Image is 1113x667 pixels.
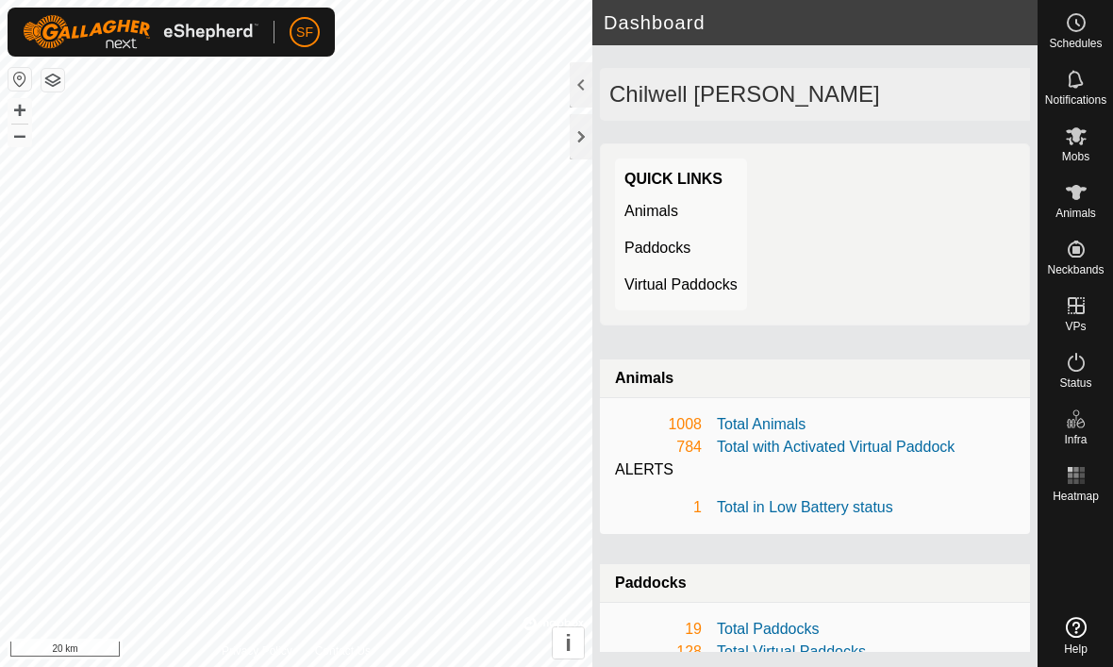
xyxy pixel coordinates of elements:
[1064,434,1087,445] span: Infra
[624,276,738,292] a: Virtual Paddocks
[624,240,690,256] a: Paddocks
[604,11,1038,34] h2: Dashboard
[296,23,313,42] span: SF
[717,643,866,659] a: Total Virtual Paddocks
[1053,491,1099,502] span: Heatmap
[1062,151,1089,162] span: Mobs
[615,370,673,386] strong: Animals
[1045,94,1106,106] span: Notifications
[615,641,702,663] div: 128
[615,459,1015,481] div: ALERTS
[615,618,702,641] div: 19
[717,416,806,432] a: Total Animals
[615,436,702,459] div: 784
[553,627,584,659] button: i
[600,68,1030,121] div: Chilwell [PERSON_NAME]
[717,499,893,515] a: Total in Low Battery status
[717,621,820,637] a: Total Paddocks
[565,630,572,656] span: i
[23,15,258,49] img: Gallagher Logo
[8,68,31,91] button: Reset Map
[1047,264,1104,275] span: Neckbands
[615,575,687,591] strong: Paddocks
[8,99,31,122] button: +
[1064,643,1088,655] span: Help
[222,642,292,659] a: Privacy Policy
[624,171,723,187] strong: Quick Links
[717,439,955,455] a: Total with Activated Virtual Paddock
[615,496,702,519] div: 1
[42,69,64,92] button: Map Layers
[1065,321,1086,332] span: VPs
[1055,208,1096,219] span: Animals
[624,203,678,219] a: Animals
[8,124,31,146] button: –
[1049,38,1102,49] span: Schedules
[1038,609,1113,662] a: Help
[315,642,371,659] a: Contact Us
[615,413,702,436] div: 1008
[1059,377,1091,389] span: Status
